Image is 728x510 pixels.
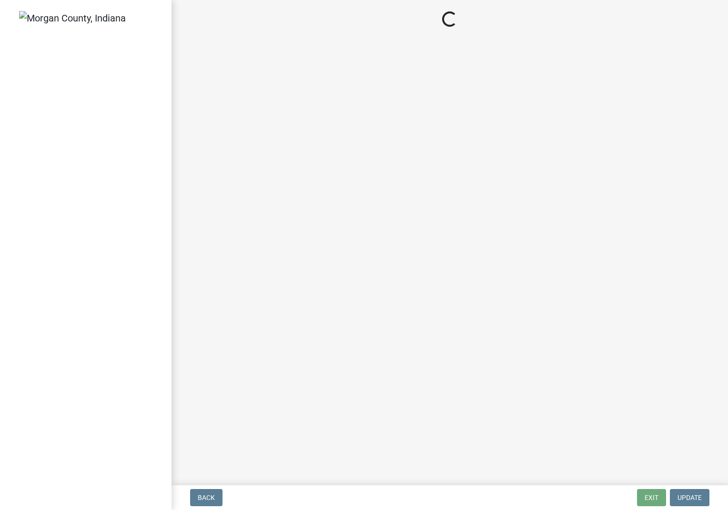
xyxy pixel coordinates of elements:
[19,11,126,25] img: Morgan County, Indiana
[198,494,215,501] span: Back
[637,489,666,506] button: Exit
[677,494,702,501] span: Update
[190,489,222,506] button: Back
[670,489,709,506] button: Update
